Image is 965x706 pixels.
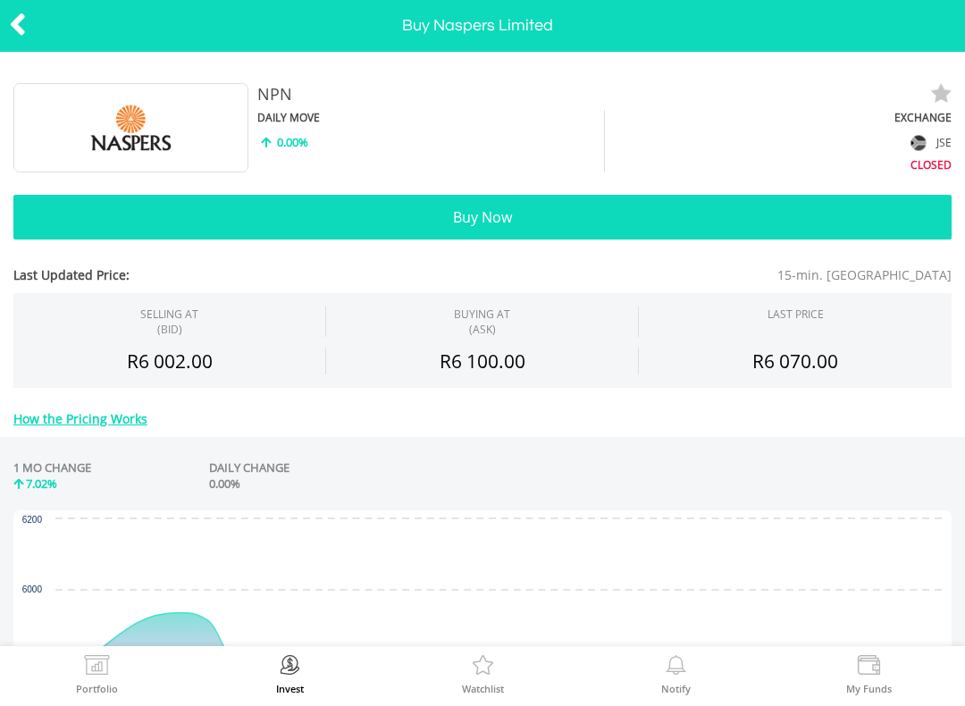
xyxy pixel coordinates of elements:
img: Invest Now [276,655,304,680]
label: Notify [661,684,691,693]
span: R6 070.00 [752,349,838,374]
div: DAILY CHANGE [209,459,444,476]
button: Buy Now [13,195,952,240]
div: SELLING AT [140,307,198,337]
label: My Funds [846,684,892,693]
label: Invest [276,684,304,693]
span: 7.02% [26,475,57,492]
span: 0.00% [277,134,308,150]
img: EQU.ZA.NPN.png [63,83,197,172]
label: Portfolio [76,684,118,693]
img: View Notifications [662,655,690,680]
img: View Portfolio [83,655,111,680]
div: 1 MO CHANGE [13,459,91,476]
a: Watchlist [462,655,504,693]
span: (ASK) [454,322,510,337]
label: Watchlist [462,684,504,693]
div: LAST PRICE [768,307,824,322]
div: NPN [257,83,778,106]
a: Invest [276,655,304,693]
text: 6200 [22,515,43,525]
div: DAILY MOVE [257,110,605,125]
div: CLOSED [605,155,952,172]
span: JSE [936,135,952,150]
text: 6000 [22,584,43,594]
a: My Funds [846,655,892,693]
img: Watchlist [469,655,497,680]
span: (BID) [140,322,198,337]
img: flag [911,135,927,150]
span: BUYING AT [454,307,510,337]
a: Portfolio [76,655,118,693]
span: R6 100.00 [440,349,525,374]
a: How the Pricing Works [13,410,147,427]
img: View Funds [855,655,883,680]
span: Last Updated Price: [13,266,405,284]
span: R6 002.00 [127,349,213,374]
a: Notify [661,655,691,693]
div: EXCHANGE [605,110,952,125]
span: 0.00% [209,475,240,492]
span: 15-min. [GEOGRAPHIC_DATA] [405,266,952,284]
img: watchlist [930,83,952,105]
